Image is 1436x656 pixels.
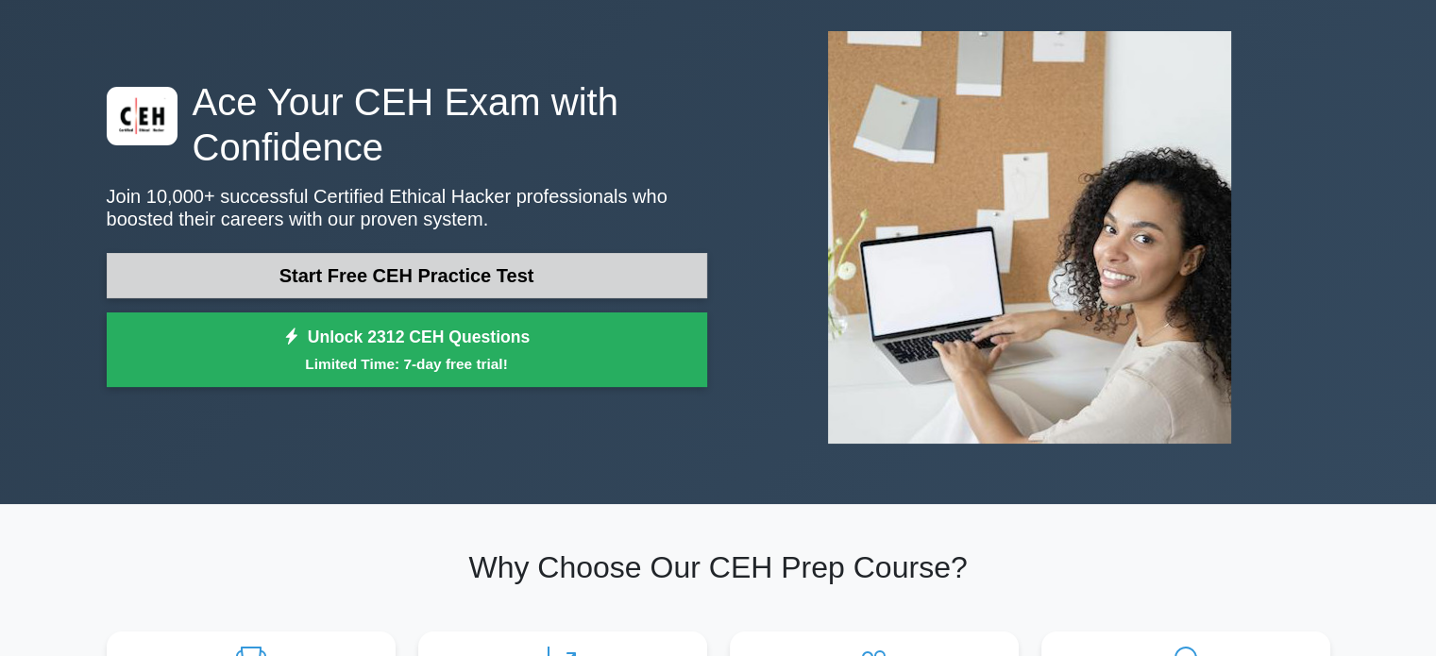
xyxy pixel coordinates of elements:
h1: Ace Your CEH Exam with Confidence [107,79,707,170]
p: Join 10,000+ successful Certified Ethical Hacker professionals who boosted their careers with our... [107,185,707,230]
a: Unlock 2312 CEH QuestionsLimited Time: 7-day free trial! [107,312,707,388]
h2: Why Choose Our CEH Prep Course? [107,549,1330,585]
a: Start Free CEH Practice Test [107,253,707,298]
small: Limited Time: 7-day free trial! [130,353,684,375]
